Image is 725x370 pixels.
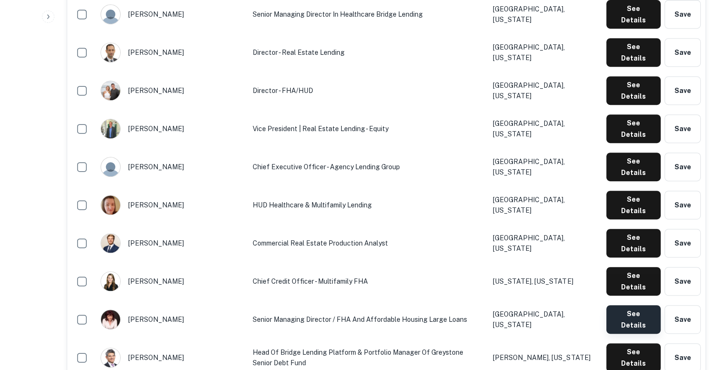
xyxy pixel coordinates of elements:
[101,42,243,62] div: [PERSON_NAME]
[664,191,701,219] button: Save
[606,76,661,105] button: See Details
[664,229,701,257] button: Save
[248,110,488,148] td: Vice President | Real Estate Lending - Equity
[606,191,661,219] button: See Details
[248,186,488,224] td: HUD Healthcare & Multifamily Lending
[664,305,701,334] button: Save
[101,234,120,253] img: 1705867688630
[664,38,701,67] button: Save
[606,267,661,296] button: See Details
[664,76,701,105] button: Save
[248,148,488,186] td: Chief Executive Officer - Agency Lending Group
[101,271,243,291] div: [PERSON_NAME]
[101,157,243,177] div: [PERSON_NAME]
[488,300,602,339] td: [GEOGRAPHIC_DATA], [US_STATE]
[488,33,602,72] td: [GEOGRAPHIC_DATA], [US_STATE]
[664,267,701,296] button: Save
[248,33,488,72] td: Director - Real Estate Lending
[488,148,602,186] td: [GEOGRAPHIC_DATA], [US_STATE]
[101,348,243,368] div: [PERSON_NAME]
[101,348,120,367] img: 1748876786758
[248,72,488,110] td: Director - FHA/HUD
[606,114,661,143] button: See Details
[664,114,701,143] button: Save
[664,153,701,181] button: Save
[101,43,120,62] img: 1697223835248
[101,233,243,253] div: [PERSON_NAME]
[488,110,602,148] td: [GEOGRAPHIC_DATA], [US_STATE]
[488,72,602,110] td: [GEOGRAPHIC_DATA], [US_STATE]
[677,294,725,339] iframe: Chat Widget
[101,195,243,215] div: [PERSON_NAME]
[101,157,120,176] img: 9c8pery4andzj6ohjkjp54ma2
[101,195,120,215] img: 1699365369925
[606,229,661,257] button: See Details
[101,119,243,139] div: [PERSON_NAME]
[101,81,120,100] img: 1672771328494
[101,310,120,329] img: 1643165543844
[101,81,243,101] div: [PERSON_NAME]
[606,305,661,334] button: See Details
[248,224,488,262] td: Commercial Real Estate Production Analyst
[248,262,488,300] td: Chief Credit Officer - Multifamily FHA
[606,153,661,181] button: See Details
[488,186,602,224] td: [GEOGRAPHIC_DATA], [US_STATE]
[248,300,488,339] td: Senior Managing Director / FHA and Affordable Housing Large Loans
[606,38,661,67] button: See Details
[101,309,243,329] div: [PERSON_NAME]
[488,224,602,262] td: [GEOGRAPHIC_DATA], [US_STATE]
[101,119,120,138] img: 1543611327457
[101,5,120,24] img: 9c8pery4andzj6ohjkjp54ma2
[101,272,120,291] img: 1659642974273
[101,4,243,24] div: [PERSON_NAME]
[488,262,602,300] td: [US_STATE], [US_STATE]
